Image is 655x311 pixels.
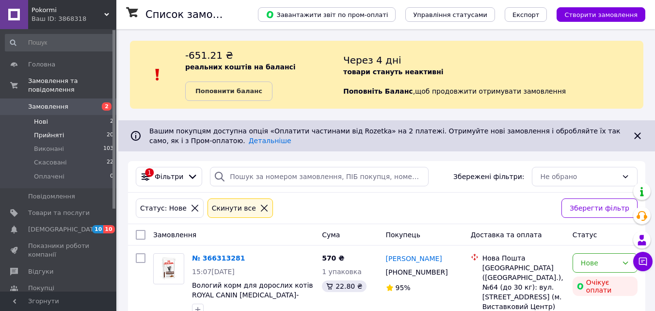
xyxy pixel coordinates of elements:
input: Пошук за номером замовлення, ПІБ покупця, номером телефону, Email, номером накладної [210,167,429,186]
div: [PHONE_NUMBER] [384,265,450,279]
a: Фото товару [153,253,184,284]
span: Доставка та оплата [471,231,542,239]
span: Замовлення та повідомлення [28,77,116,94]
span: Вашим покупцям доступна опція «Оплатити частинами від Rozetka» на 2 платежі. Отримуйте нові замов... [149,127,620,145]
span: Прийняті [34,131,64,140]
b: Поповніть Баланс [343,87,413,95]
span: Головна [28,60,55,69]
a: [PERSON_NAME] [386,254,442,263]
span: Повідомлення [28,192,75,201]
input: Пошук [5,34,114,51]
h1: Список замовлень [145,9,244,20]
span: Збережені фільтри: [453,172,524,181]
button: Управління статусами [405,7,495,22]
b: Поповнити баланс [195,87,262,95]
span: Експорт [512,11,540,18]
span: Завантажити звіт по пром-оплаті [266,10,388,19]
a: Поповнити баланс [185,82,272,101]
div: Не обрано [540,171,618,182]
span: Покупець [386,231,420,239]
a: № 366313281 [192,254,245,262]
div: 22.80 ₴ [322,280,366,292]
span: 570 ₴ [322,254,344,262]
div: Cкинути все [210,203,258,213]
span: 10 [92,225,103,233]
div: Нове [581,258,618,268]
button: Завантажити звіт по пром-оплаті [258,7,396,22]
span: Фільтри [155,172,183,181]
span: Управління статусами [413,11,487,18]
span: Відгуки [28,267,53,276]
div: Нова Пошта [482,253,565,263]
b: реальних коштів на балансі [185,63,296,71]
div: , щоб продовжити отримувати замовлення [343,49,643,101]
button: Зберегти фільтр [561,198,638,218]
button: Створити замовлення [557,7,645,22]
div: Ваш ID: 3868318 [32,15,116,23]
span: Оплачені [34,172,64,181]
span: 2 [102,102,112,111]
span: -651.21 ₴ [185,49,233,61]
span: [DEMOGRAPHIC_DATA] [28,225,100,234]
span: 22 [107,158,113,167]
span: Покупці [28,284,54,293]
span: Показники роботи компанії [28,242,90,259]
span: Створити замовлення [564,11,638,18]
span: Статус [573,231,597,239]
span: 0 [110,172,113,181]
span: Зберегти фільтр [570,203,629,213]
span: 95% [396,284,411,292]
span: 2 [110,117,113,126]
span: 20 [107,131,113,140]
div: Статус: Нове [138,203,189,213]
span: Виконані [34,145,64,153]
span: Нові [34,117,48,126]
div: Очікує оплати [573,277,638,296]
button: Експорт [505,7,547,22]
span: 103 [103,145,113,153]
span: Pokormi [32,6,104,15]
span: 1 упаковка [322,268,362,276]
span: Cума [322,231,340,239]
span: Замовлення [153,231,196,239]
img: :exclamation: [150,67,165,82]
span: Товари та послуги [28,209,90,217]
button: Чат з покупцем [633,252,653,271]
span: Через 4 дні [343,54,401,66]
span: 15:07[DATE] [192,268,235,276]
span: 10 [103,225,114,233]
a: Детальніше [249,137,291,145]
span: Скасовані [34,158,67,167]
span: Замовлення [28,102,68,111]
b: товари стануть неактивні [343,68,444,76]
img: Фото товару [154,254,184,284]
a: Створити замовлення [547,10,645,18]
